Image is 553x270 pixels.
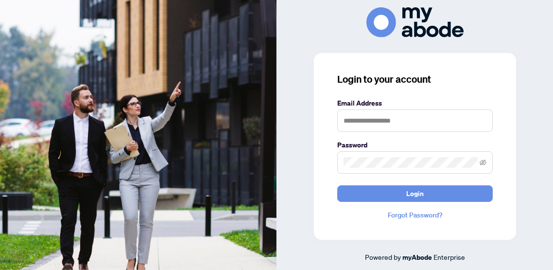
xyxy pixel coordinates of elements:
[365,252,401,261] span: Powered by
[433,252,465,261] span: Enterprise
[337,98,493,108] label: Email Address
[402,252,432,263] a: myAbode
[337,140,493,150] label: Password
[337,185,493,202] button: Login
[406,186,424,201] span: Login
[337,210,493,220] a: Forgot Password?
[480,159,486,166] span: eye-invisible
[337,72,493,86] h3: Login to your account
[366,7,464,37] img: ma-logo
